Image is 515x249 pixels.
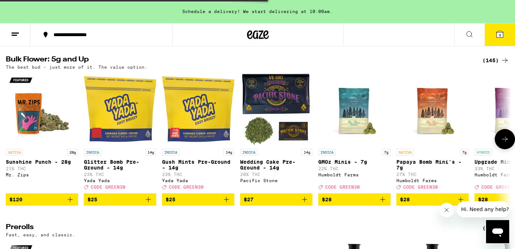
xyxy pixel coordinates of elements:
[166,197,175,202] span: $25
[6,232,75,237] p: Fast, easy, and classic.
[84,159,156,171] p: Glitter Bomb Pre-Ground - 14g
[482,224,509,232] a: (100)
[6,56,474,65] h2: Bulk Flower: 5g and Up
[478,197,488,202] span: $28
[240,159,312,171] p: Wedding Cake Pre-Ground - 14g
[318,159,391,165] p: GMOz Minis - 7g
[460,149,469,155] p: 7g
[169,185,204,190] span: CODE GREEN30
[396,178,469,183] div: Humboldt Farms
[318,193,391,206] button: Add to bag
[457,201,509,217] iframe: Message from company
[396,172,469,177] p: 27% THC
[485,23,515,46] button: 3
[224,149,234,155] p: 14g
[6,149,23,155] p: SATIVA
[382,149,391,155] p: 7g
[439,203,454,217] iframe: Close message
[482,56,509,65] a: (145)
[240,73,312,145] img: Pacific Stone - Wedding Cake Pre-Ground - 14g
[396,73,469,193] a: Open page for Papaya Bomb Mini's - 7g from Humboldt Farms
[240,73,312,193] a: Open page for Wedding Cake Pre-Ground - 14g from Pacific Stone
[486,220,509,243] iframe: Button to launch messaging window
[240,172,312,177] p: 20% THC
[240,193,312,206] button: Add to bag
[84,178,156,183] div: Yada Yada
[6,159,78,165] p: Sunshine Punch - 28g
[84,172,156,177] p: 23% THC
[499,33,501,37] span: 3
[6,73,78,145] img: Mr. Zips - Sunshine Punch - 28g
[162,178,234,183] div: Yada Yada
[67,149,78,155] p: 28g
[318,172,391,177] div: Humboldt Farms
[84,73,156,145] img: Yada Yada - Glitter Bomb Pre-Ground - 14g
[162,159,234,171] p: Gush Mints Pre-Ground - 14g
[244,197,254,202] span: $27
[162,193,234,206] button: Add to bag
[396,159,469,171] p: Papaya Bomb Mini's - 7g
[6,65,148,69] p: The best bud - just more of it. The value option.
[396,193,469,206] button: Add to bag
[240,178,312,183] div: Pacific Stone
[325,185,360,190] span: CODE GREEN30
[91,185,125,190] span: CODE GREEN30
[302,149,312,155] p: 14g
[318,149,336,155] p: INDICA
[396,149,414,155] p: SATIVA
[318,166,391,171] p: 22% THC
[396,73,469,145] img: Humboldt Farms - Papaya Bomb Mini's - 7g
[240,149,257,155] p: INDICA
[162,73,234,145] img: Yada Yada - Gush Mints Pre-Ground - 14g
[474,149,492,155] p: HYBRID
[318,73,391,193] a: Open page for GMOz Minis - 7g from Humboldt Farms
[162,149,179,155] p: INDICA
[84,73,156,193] a: Open page for Glitter Bomb Pre-Ground - 14g from Yada Yada
[162,73,234,193] a: Open page for Gush Mints Pre-Ground - 14g from Yada Yada
[145,149,156,155] p: 14g
[6,224,474,232] h2: Prerolls
[9,197,22,202] span: $120
[84,193,156,206] button: Add to bag
[400,197,410,202] span: $28
[6,73,78,193] a: Open page for Sunshine Punch - 28g from Mr. Zips
[88,197,97,202] span: $25
[6,172,78,177] div: Mr. Zips
[322,197,332,202] span: $28
[318,73,391,145] img: Humboldt Farms - GMOz Minis - 7g
[162,172,234,177] p: 23% THC
[403,185,438,190] span: CODE GREEN30
[6,166,78,171] p: 21% THC
[6,193,78,206] button: Add to bag
[84,149,101,155] p: INDICA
